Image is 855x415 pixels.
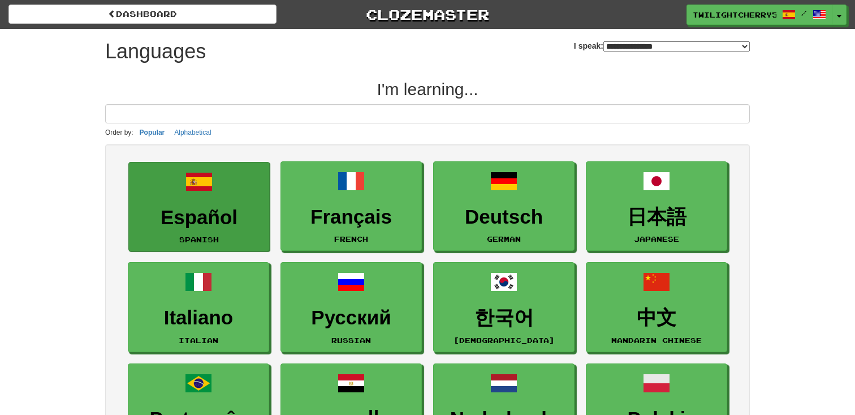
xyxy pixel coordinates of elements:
[179,236,219,243] small: Spanish
[439,206,568,228] h3: Deutsch
[8,5,277,24] a: dashboard
[693,10,776,20] span: TwilightCherry5969
[128,262,269,352] a: ItalianoItalian
[280,161,422,251] a: FrançaisFrench
[574,40,750,52] label: I speak:
[136,126,169,139] button: Popular
[287,206,416,228] h3: Français
[334,235,368,243] small: French
[105,129,133,136] small: Order by:
[433,262,575,352] a: 한국어[DEMOGRAPHIC_DATA]
[454,336,555,344] small: [DEMOGRAPHIC_DATA]
[611,336,702,344] small: Mandarin Chinese
[801,9,807,17] span: /
[439,307,568,329] h3: 한국어
[586,262,727,352] a: 中文Mandarin Chinese
[586,161,727,251] a: 日本語Japanese
[287,307,416,329] h3: Русский
[433,161,575,251] a: DeutschGerman
[686,5,832,25] a: TwilightCherry5969 /
[293,5,562,24] a: Clozemaster
[592,307,721,329] h3: 中文
[171,126,214,139] button: Alphabetical
[135,207,264,229] h3: Español
[331,336,371,344] small: Russian
[280,262,422,352] a: РусскийRussian
[105,40,206,63] h1: Languages
[603,41,750,52] select: I speak:
[105,80,750,99] h2: I'm learning...
[179,336,218,344] small: Italian
[128,162,270,252] a: EspañolSpanish
[487,235,521,243] small: German
[634,235,679,243] small: Japanese
[134,307,263,329] h3: Italiano
[592,206,721,228] h3: 日本語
